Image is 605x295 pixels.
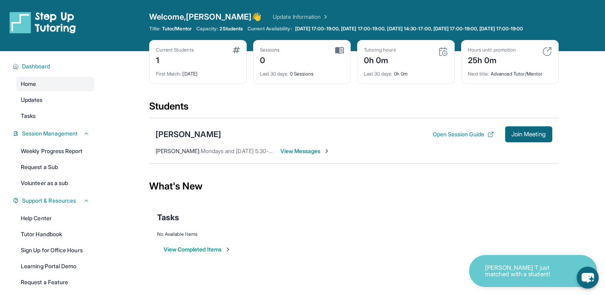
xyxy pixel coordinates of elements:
[364,66,448,77] div: 0h 0m
[260,66,344,77] div: 0 Sessions
[16,259,94,273] a: Learning Portal Demo
[295,26,523,32] span: [DATE] 17:00-19:00, [DATE] 17:00-19:00, [DATE] 14:30-17:00, [DATE] 17:00-19:00, [DATE] 17:00-19:00
[19,197,90,205] button: Support & Resources
[16,211,94,225] a: Help Center
[149,11,262,22] span: Welcome, [PERSON_NAME] 👋
[364,47,396,53] div: Tutoring hours
[577,267,599,289] button: chat-button
[16,176,94,190] a: Volunteer as a sub
[16,243,94,257] a: Sign Up for Office Hours
[156,129,221,140] div: [PERSON_NAME]
[201,147,531,154] span: Mondays and [DATE] 5:30-6:30 pm work for me, If they're still alright for you! I'm excited to mee...
[542,47,552,56] img: card
[157,231,551,237] div: No Available Items
[156,71,182,77] span: First Match :
[16,227,94,241] a: Tutor Handbook
[162,26,192,32] span: Tutor/Mentor
[156,147,201,154] span: [PERSON_NAME] :
[220,26,243,32] span: 2 Students
[16,109,94,123] a: Tasks
[323,148,330,154] img: Chevron-Right
[149,169,559,204] div: What's New
[280,147,330,155] span: View Messages
[156,53,194,66] div: 1
[16,275,94,289] a: Request a Feature
[260,71,289,77] span: Last 30 days :
[468,71,489,77] span: Next title :
[468,47,516,53] div: Hours until promotion
[21,80,36,88] span: Home
[16,77,94,91] a: Home
[248,26,292,32] span: Current Availability:
[468,53,516,66] div: 25h 0m
[149,100,559,118] div: Students
[438,47,448,56] img: card
[16,144,94,158] a: Weekly Progress Report
[19,130,90,138] button: Session Management
[22,62,50,70] span: Dashboard
[164,245,231,253] button: View Completed Items
[22,130,78,138] span: Session Management
[16,93,94,107] a: Updates
[196,26,218,32] span: Capacity:
[364,71,393,77] span: Last 30 days :
[294,26,525,32] a: [DATE] 17:00-19:00, [DATE] 17:00-19:00, [DATE] 14:30-17:00, [DATE] 17:00-19:00, [DATE] 17:00-19:00
[21,112,36,120] span: Tasks
[21,96,43,104] span: Updates
[157,212,179,223] span: Tasks
[156,66,240,77] div: [DATE]
[432,130,493,138] button: Open Session Guide
[149,26,160,32] span: Title:
[22,197,76,205] span: Support & Resources
[335,47,344,54] img: card
[468,66,552,77] div: Advanced Tutor/Mentor
[273,13,329,21] a: Update Information
[260,47,280,53] div: Sessions
[233,47,240,53] img: card
[485,265,565,278] p: [PERSON_NAME] T just matched with a student!
[19,62,90,70] button: Dashboard
[10,11,76,34] img: logo
[511,132,546,137] span: Join Meeting
[321,13,329,21] img: Chevron Right
[364,53,396,66] div: 0h 0m
[16,160,94,174] a: Request a Sub
[505,126,552,142] button: Join Meeting
[260,53,280,66] div: 0
[156,47,194,53] div: Current Students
